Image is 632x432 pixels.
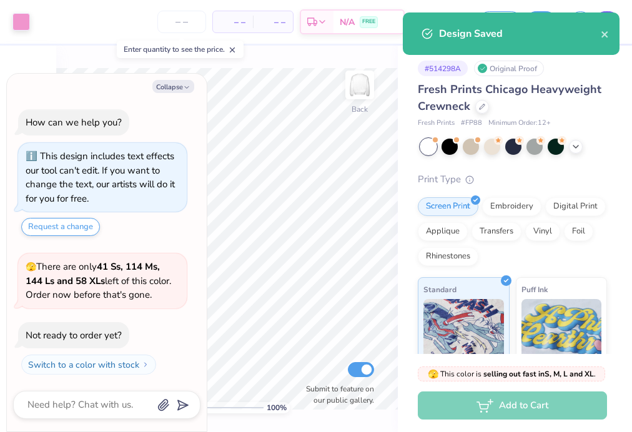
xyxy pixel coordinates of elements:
label: Submit to feature on our public gallery. [299,383,374,406]
div: Digital Print [545,197,606,216]
div: Design Saved [439,26,601,41]
img: Puff Ink [521,299,602,361]
div: Screen Print [418,197,478,216]
img: Switch to a color with stock [142,361,149,368]
input: – – [157,11,206,33]
img: Back [347,72,372,97]
span: 🫣 [428,368,438,380]
div: How can we help you? [26,116,122,129]
span: Minimum Order: 12 + [488,118,551,129]
div: Original Proof [474,61,544,76]
span: – – [220,16,245,29]
div: Enter quantity to see the price. [117,41,244,58]
strong: selling out fast in S, M, L and XL [483,369,594,379]
div: Rhinestones [418,247,478,266]
span: # FP88 [461,118,482,129]
div: Transfers [472,222,521,241]
span: Fresh Prints [418,118,455,129]
img: Standard [423,299,504,361]
span: FREE [362,17,375,26]
strong: 41 Ss, 114 Ms, 144 Ls and 58 XLs [26,260,160,287]
span: Puff Ink [521,283,548,296]
span: – – [260,16,285,29]
div: Embroidery [482,197,541,216]
span: Fresh Prints Chicago Heavyweight Crewneck [418,82,601,114]
span: Standard [423,283,457,296]
span: This color is . [428,368,596,380]
div: Back [352,104,368,115]
div: This design includes text effects our tool can't edit. If you want to change the text, our artist... [26,150,175,205]
div: Applique [418,222,468,241]
div: # 514298A [418,61,468,76]
div: Not ready to order yet? [26,329,122,341]
button: close [601,26,610,41]
span: N/A [340,16,355,29]
div: Vinyl [525,222,560,241]
button: Request a change [21,218,100,236]
button: Collapse [152,80,194,93]
div: Foil [564,222,593,241]
div: Print Type [418,172,607,187]
span: There are only left of this color. Order now before that's gone. [26,260,171,301]
button: Switch to a color with stock [21,355,156,375]
span: 100 % [267,402,287,413]
input: Untitled Design [411,9,472,34]
span: 🫣 [26,261,36,273]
